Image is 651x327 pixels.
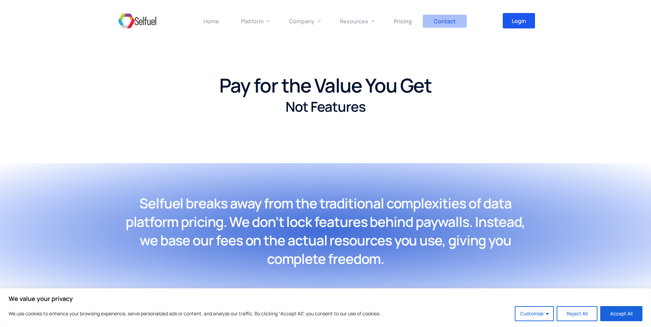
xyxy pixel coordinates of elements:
h2: Selfuel breaks away from the traditional complexities of data platform pricing. We don’t lock fea... [116,194,535,268]
span: Platform [241,17,264,25]
span: Resources [340,17,368,25]
img: Selfuel - Democratizing Innovation [116,11,158,31]
span: Contact [434,17,456,25]
h1: Pay for the Value You Get [116,73,535,97]
p: We value your privacy [9,294,642,303]
div: Sohbet Aracı [537,253,651,327]
h2: Not Features [116,97,535,116]
button: Customize [515,306,554,321]
a: Login [503,13,535,28]
span: Company [289,17,314,25]
span: Pricing [394,17,412,25]
span: Login [512,18,526,24]
iframe: Chat Widget [537,253,651,327]
span: Home [204,17,219,25]
p: We use cookies to enhance your browsing experience, serve personalized ads or content, and analyz... [9,310,381,318]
